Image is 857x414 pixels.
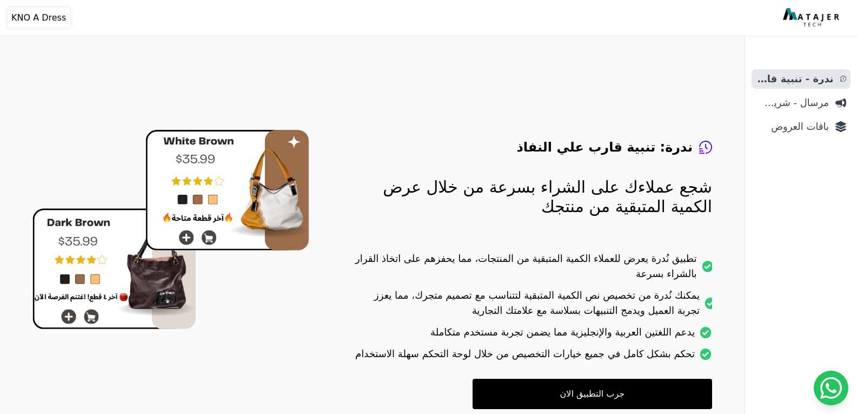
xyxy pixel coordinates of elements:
p: شجع عملاءك على الشراء بسرعة من خلال عرض الكمية المتبقية من منتجك [353,178,712,216]
button: KNO A Dress [6,6,71,29]
img: hero [32,130,309,330]
span: KNO A Dress [11,11,66,24]
li: تحكم بشكل كامل في جميع خيارات التخصيص من خلال لوحة التحكم سهلة الاستخدام [353,346,712,368]
a: جرب التطبيق الان [473,379,712,409]
img: MatajerTech Logo [783,8,842,28]
li: يمكنك نُدرة من تخصيص نص الكمية المتبقية لتتناسب مع تصميم متجرك، مما يعزز تجربة العميل ويدمج التنب... [353,288,712,325]
span: ندرة - تنبية قارب علي النفاذ [756,71,834,87]
h4: ندرة: تنبية قارب علي النفاذ [516,139,693,156]
li: تطبيق نُدرة يعرض للعملاء الكمية المتبقية من المنتجات، مما يحفزهم على اتخاذ القرار بالشراء بسرعة [353,251,712,288]
span: باقات العروض [756,119,829,134]
li: يدعم اللغتين العربية والإنجليزية مما يضمن تجربة مستخدم متكاملة [353,325,712,346]
span: مرسال - شريط دعاية [756,95,829,110]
